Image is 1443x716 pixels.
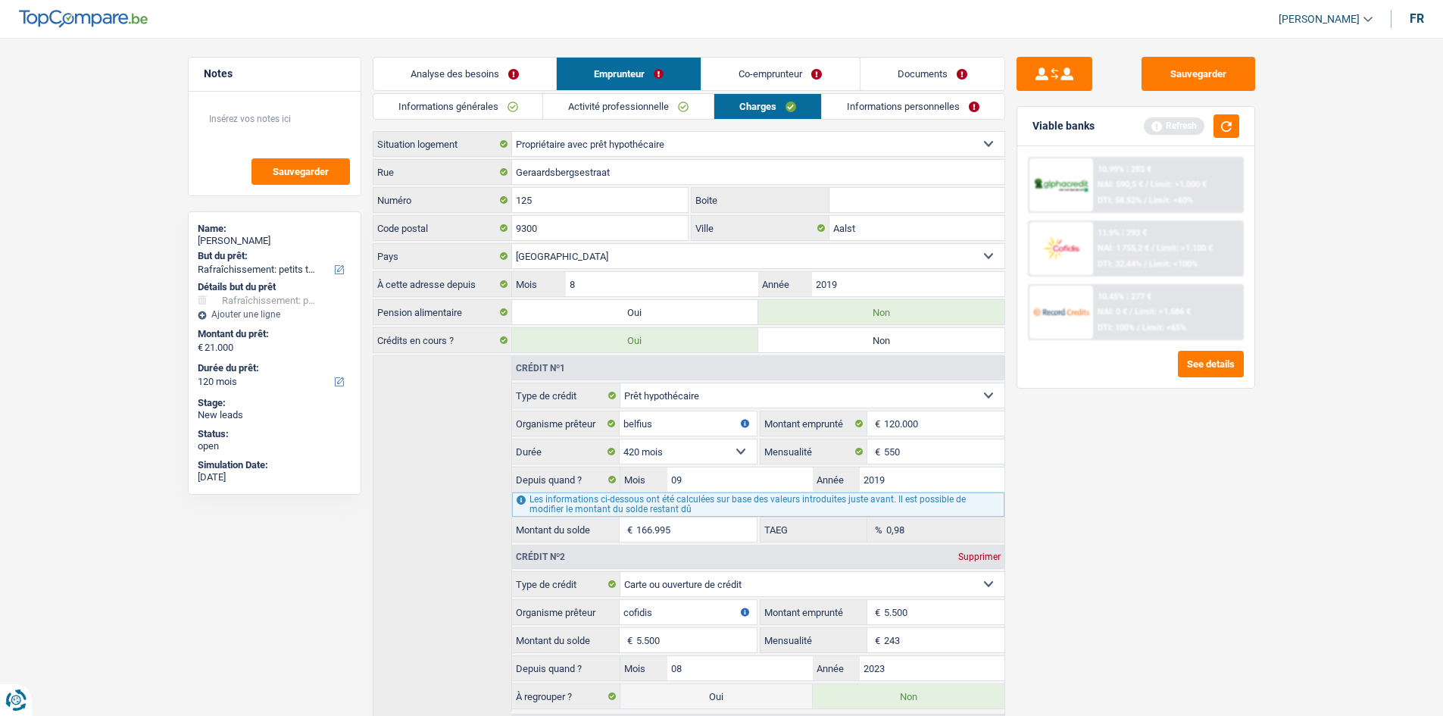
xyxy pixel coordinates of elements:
img: Record Credits [1033,298,1089,326]
input: MM [667,656,812,680]
input: MM [667,467,812,492]
span: DTI: 32.44% [1098,259,1142,269]
div: New leads [198,409,351,421]
span: Limit: <100% [1149,259,1198,269]
div: open [198,440,351,452]
img: Cofidis [1033,234,1089,262]
input: AAAA [860,467,1004,492]
span: € [867,439,884,464]
label: Montant emprunté [761,411,868,436]
div: [PERSON_NAME] [198,235,351,247]
label: Mois [512,272,566,296]
label: À cette adresse depuis [373,272,512,296]
div: Supprimer [954,552,1004,561]
label: Non [758,328,1004,352]
span: [PERSON_NAME] [1279,13,1360,26]
a: Activité professionnelle [543,94,714,119]
div: Crédit nº1 [512,364,569,373]
label: Montant du prêt: [198,328,348,340]
span: € [867,411,884,436]
span: Limit: <60% [1149,195,1193,205]
div: Status: [198,428,351,440]
div: Détails but du prêt [198,281,351,293]
label: Mois [620,467,667,492]
label: Organisme prêteur [512,600,620,624]
label: Montant emprunté [761,600,868,624]
img: TopCompare Logo [19,10,148,28]
label: À regrouper ? [512,684,620,708]
div: Les informations ci-dessous ont été calculées sur base des valeurs introduites juste avant. Il es... [512,492,1004,517]
label: Montant du solde [512,517,620,542]
div: Viable banks [1032,120,1095,133]
span: NAI: 590,5 € [1098,180,1143,189]
label: Pension alimentaire [373,300,512,324]
label: Mensualité [761,439,868,464]
label: Situation logement [373,132,512,156]
label: Crédits en cours ? [373,328,512,352]
div: Crédit nº2 [512,552,569,561]
label: Non [813,684,1004,708]
a: Informations personnelles [822,94,1004,119]
label: Mois [620,656,667,680]
span: / [1144,195,1147,205]
label: Organisme prêteur [512,411,620,436]
span: Limit: >1.000 € [1151,180,1207,189]
label: Année [813,656,860,680]
div: Ajouter une ligne [198,309,351,320]
label: Montant du solde [512,628,620,652]
span: / [1151,243,1154,253]
div: Name: [198,223,351,235]
label: Ville [692,216,829,240]
label: Oui [620,684,812,708]
div: 10.45% | 277 € [1098,292,1151,302]
a: Emprunteur [557,58,701,90]
span: NAI: 1 755,2 € [1098,243,1149,253]
label: Année [813,467,860,492]
div: Stage: [198,397,351,409]
span: / [1145,180,1148,189]
label: Durée du prêt: [198,362,348,374]
label: Numéro [373,188,512,212]
span: NAI: 0 € [1098,307,1127,317]
label: Type de crédit [512,383,620,408]
a: [PERSON_NAME] [1267,7,1373,32]
label: Type de crédit [512,572,620,596]
label: Depuis quand ? [512,656,620,680]
div: Simulation Date: [198,459,351,471]
button: Sauvegarder [251,158,350,185]
span: Limit: >1.100 € [1157,243,1213,253]
span: / [1129,307,1132,317]
label: Mensualité [761,628,868,652]
a: Analyse des besoins [373,58,556,90]
a: Co-emprunteur [701,58,859,90]
label: Boite [692,188,829,212]
div: Refresh [1144,117,1204,134]
span: Limit: >1.586 € [1135,307,1191,317]
a: Informations générales [373,94,543,119]
span: Limit: <65% [1142,323,1186,333]
span: € [198,342,203,354]
button: Sauvegarder [1142,57,1255,91]
div: [DATE] [198,471,351,483]
span: / [1144,259,1147,269]
button: See details [1178,351,1244,377]
div: fr [1410,11,1424,26]
input: AAAA [860,656,1004,680]
span: DTI: 100% [1098,323,1135,333]
span: % [867,517,886,542]
label: But du prêt: [198,250,348,262]
img: AlphaCredit [1033,177,1089,194]
label: Rue [373,160,512,184]
div: 11.9% | 293 € [1098,228,1147,238]
a: Documents [860,58,1004,90]
span: € [620,628,636,652]
span: € [867,628,884,652]
label: Code postal [373,216,512,240]
input: MM [566,272,757,296]
span: Sauvegarder [273,167,329,177]
label: Oui [512,300,758,324]
h5: Notes [204,67,345,80]
input: AAAA [812,272,1004,296]
label: Durée [512,439,620,464]
label: TAEG [761,517,868,542]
